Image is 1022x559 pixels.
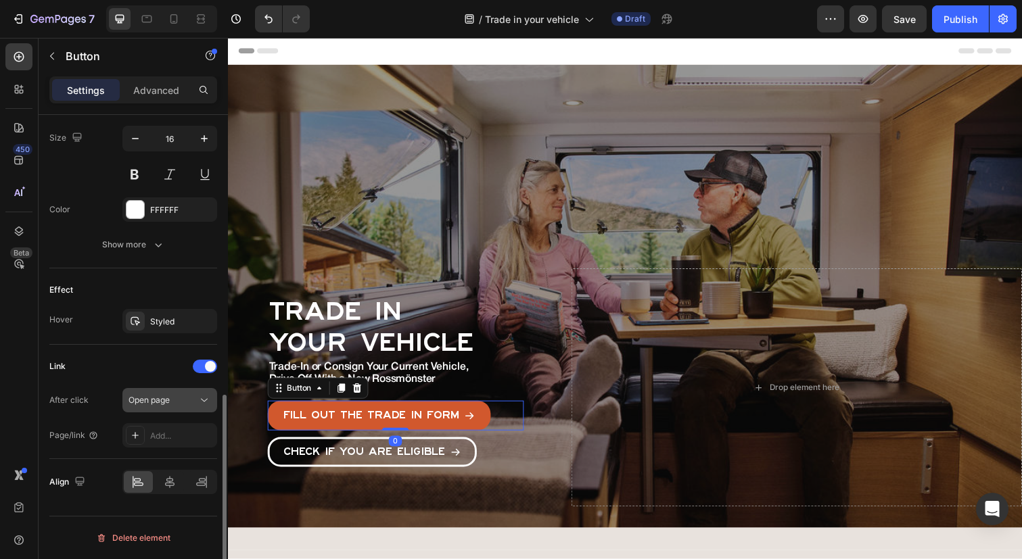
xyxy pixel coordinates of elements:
[49,314,73,326] div: Hover
[89,11,95,27] p: 7
[10,247,32,258] div: Beta
[150,316,214,328] div: Styled
[49,360,66,372] div: Link
[625,13,645,25] span: Draft
[133,83,179,97] p: Advanced
[150,430,214,442] div: Add...
[150,204,214,216] div: FFFFFF
[976,493,1008,525] div: Open Intercom Messenger
[122,388,217,412] button: Open page
[96,530,170,546] div: Delete element
[228,38,1022,559] iframe: Design area
[893,14,916,25] span: Save
[479,12,482,26] span: /
[67,83,105,97] p: Settings
[944,12,977,26] div: Publish
[49,473,88,491] div: Align
[66,48,181,64] p: Button
[49,203,70,216] div: Color
[129,395,170,405] span: Open page
[49,233,217,257] button: Show more
[49,527,217,549] button: Delete element
[13,144,32,155] div: 450
[102,238,165,251] div: Show more
[49,394,89,406] div: After click
[255,5,310,32] div: Undo/Redo
[5,5,101,32] button: 7
[485,12,579,26] span: Trade in your vehicle
[553,352,625,363] div: Drop element here
[882,5,927,32] button: Save
[49,429,99,441] div: Page/link
[49,284,73,296] div: Effect
[932,5,989,32] button: Publish
[49,129,85,147] div: Size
